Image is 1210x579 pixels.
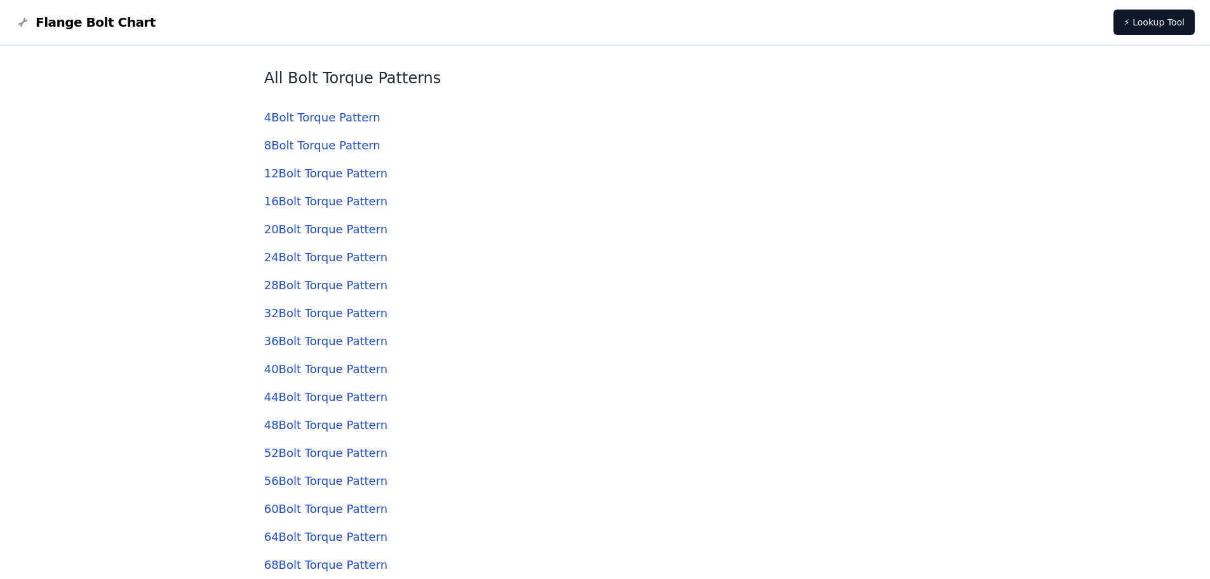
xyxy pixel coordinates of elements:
[264,139,380,152] a: 8Bolt Torque Pattern
[264,69,441,87] a: All Bolt Torque Patterns
[264,390,387,404] a: 44Bolt Torque Pattern
[264,558,387,571] a: 68Bolt Torque Pattern
[15,15,30,30] img: Flange Bolt Chart Logo
[15,13,156,31] a: Flange Bolt Chart LogoFlange Bolt Chart
[264,418,387,432] a: 48Bolt Torque Pattern
[264,334,387,348] a: 36Bolt Torque Pattern
[264,306,387,320] a: 32Bolt Torque Pattern
[264,278,387,292] a: 28Bolt Torque Pattern
[264,194,387,208] a: 16Bolt Torque Pattern
[264,222,387,236] a: 20Bolt Torque Pattern
[264,250,387,264] a: 24Bolt Torque Pattern
[264,167,387,180] a: 12Bolt Torque Pattern
[1113,10,1195,35] a: ⚡ Lookup Tool
[264,111,380,124] a: 4Bolt Torque Pattern
[264,362,387,376] a: 40Bolt Torque Pattern
[264,474,387,487] a: 56Bolt Torque Pattern
[264,446,387,460] a: 52Bolt Torque Pattern
[264,530,387,543] a: 64Bolt Torque Pattern
[36,13,156,31] span: Flange Bolt Chart
[264,502,387,515] a: 60Bolt Torque Pattern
